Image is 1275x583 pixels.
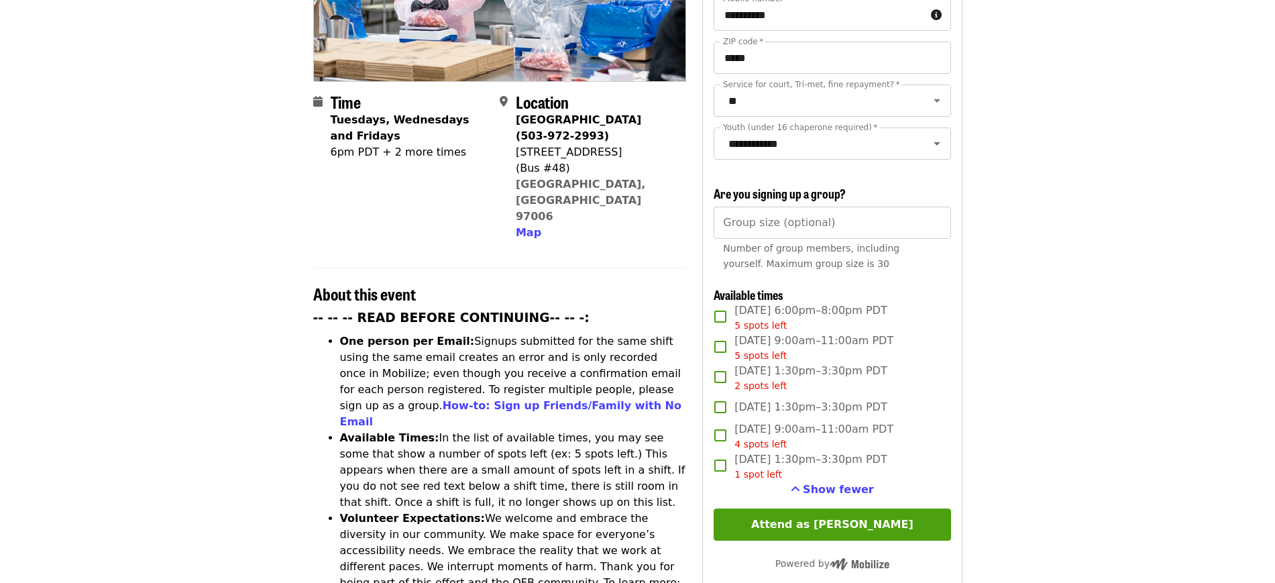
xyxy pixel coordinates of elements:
span: Number of group members, including yourself. Maximum group size is 30 [723,243,899,269]
span: [DATE] 9:00am–11:00am PDT [734,333,893,363]
div: [STREET_ADDRESS] [516,144,675,160]
span: 5 spots left [734,350,787,361]
li: Signups submitted for the same shift using the same email creates an error and is only recorded o... [340,333,687,430]
label: Youth (under 16 chaperone required) [723,123,877,131]
span: 2 spots left [734,380,787,391]
strong: One person per Email: [340,335,475,348]
input: ZIP code [714,42,950,74]
i: calendar icon [313,95,323,108]
span: Are you signing up a group? [714,184,846,202]
span: 5 spots left [734,320,787,331]
span: Available times [714,286,783,303]
div: 6pm PDT + 2 more times [331,144,489,160]
strong: Volunteer Expectations: [340,512,486,525]
span: [DATE] 1:30pm–3:30pm PDT [734,399,887,415]
span: [DATE] 1:30pm–3:30pm PDT [734,363,887,393]
button: Open [928,91,946,110]
span: [DATE] 9:00am–11:00am PDT [734,421,893,452]
a: [GEOGRAPHIC_DATA], [GEOGRAPHIC_DATA] 97006 [516,178,646,223]
span: About this event [313,282,416,305]
button: Attend as [PERSON_NAME] [714,509,950,541]
i: circle-info icon [931,9,942,21]
label: Service for court, Tri-met, fine repayment? [723,81,900,89]
span: Location [516,90,569,113]
span: Map [516,226,541,239]
img: Powered by Mobilize [830,558,889,570]
label: ZIP code [723,38,763,46]
strong: Tuesdays, Wednesdays and Fridays [331,113,469,142]
i: map-marker-alt icon [500,95,508,108]
span: 1 spot left [734,469,782,480]
span: [DATE] 1:30pm–3:30pm PDT [734,452,887,482]
strong: -- -- -- READ BEFORE CONTINUING-- -- -: [313,311,590,325]
button: Open [928,134,946,153]
span: Time [331,90,361,113]
span: Show fewer [803,483,874,496]
span: [DATE] 6:00pm–8:00pm PDT [734,303,887,333]
input: [object Object] [714,207,950,239]
strong: Available Times: [340,431,439,444]
span: Powered by [775,558,889,569]
div: (Bus #48) [516,160,675,176]
a: How-to: Sign up Friends/Family with No Email [340,399,682,428]
span: 4 spots left [734,439,787,449]
button: See more timeslots [791,482,874,498]
button: Map [516,225,541,241]
li: In the list of available times, you may see some that show a number of spots left (ex: 5 spots le... [340,430,687,511]
strong: [GEOGRAPHIC_DATA] (503-972-2993) [516,113,641,142]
